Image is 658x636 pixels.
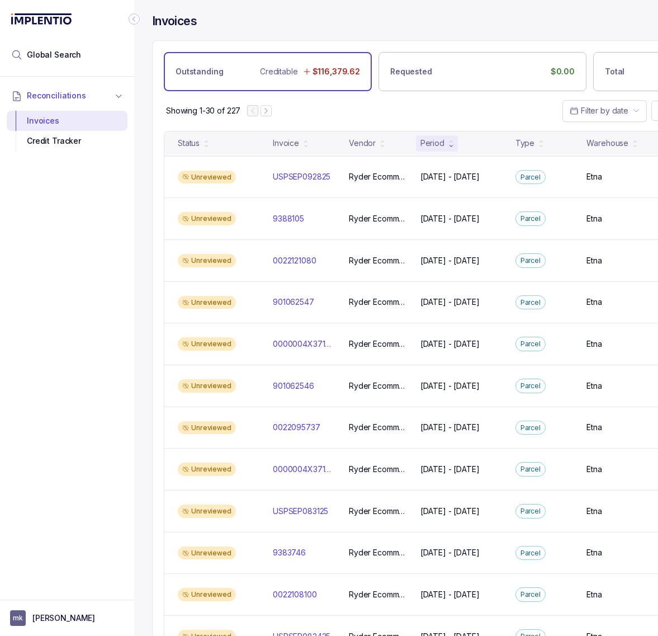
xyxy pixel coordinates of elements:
div: Unreviewed [178,296,236,309]
div: Reconciliations [7,109,127,154]
div: Type [515,138,534,149]
p: Ryder Ecommerce [349,296,407,308]
div: Period [420,138,444,149]
p: Ryder Ecommerce [349,338,407,350]
p: Ryder Ecommerce [349,506,407,517]
p: Ryder Ecommerce [349,213,407,224]
p: Etna [586,338,602,350]
p: Etna [586,464,602,475]
p: 0000004X3713355 [273,464,335,475]
div: Unreviewed [178,171,236,184]
div: Warehouse [586,138,628,149]
p: Etna [586,171,602,182]
div: Unreviewed [178,421,236,435]
div: Unreviewed [178,463,236,476]
p: Ryder Ecommerce [349,547,407,558]
p: Parcel [520,297,541,308]
p: 901062547 [273,296,314,308]
p: Parcel [520,548,541,559]
div: Vendor [349,138,376,149]
p: 0000004X3713395 [273,338,335,350]
p: Etna [586,296,602,308]
p: Parcel [520,255,541,266]
p: Etna [586,422,602,433]
div: Unreviewed [178,212,236,225]
p: Parcel [520,213,541,224]
p: Etna [586,547,602,558]
button: Reconciliations [7,83,127,108]
div: Unreviewed [178,337,236,351]
button: User initials[PERSON_NAME] [10,610,124,626]
div: Unreviewed [178,379,236,393]
div: Credit Tracker [16,131,119,151]
div: Status [178,138,200,149]
span: User initials [10,610,26,626]
p: [PERSON_NAME] [32,613,95,624]
p: Showing 1-30 of 227 [166,105,240,116]
p: Etna [586,380,602,392]
p: [DATE] - [DATE] [420,296,480,308]
div: Collapse Icon [127,12,141,26]
p: Etna [586,255,602,266]
p: 0022095737 [273,422,320,433]
p: Etna [586,589,602,600]
p: Ryder Ecommerce [349,422,407,433]
p: [DATE] - [DATE] [420,506,480,517]
p: 9383746 [273,547,306,558]
p: Creditable [260,66,298,77]
div: Unreviewed [178,547,236,560]
button: Next Page [261,105,272,116]
p: 9388105 [273,213,304,224]
p: Parcel [520,172,541,183]
p: Etna [586,213,602,224]
p: Parcel [520,589,541,600]
p: [DATE] - [DATE] [420,589,480,600]
span: Filter by date [581,106,628,115]
p: Parcel [520,380,541,392]
div: Invoice [273,138,299,149]
p: [DATE] - [DATE] [420,213,480,224]
button: Date Range Picker [562,100,647,121]
p: Parcel [520,422,541,434]
div: Remaining page entries [166,105,240,116]
p: Ryder Ecommerce [349,589,407,600]
p: Etna [586,506,602,517]
p: $0.00 [551,66,575,77]
div: Unreviewed [178,588,236,601]
p: Ryder Ecommerce [349,171,407,182]
p: 0022121080 [273,255,316,266]
span: Reconciliations [27,90,86,101]
p: Total [605,66,624,77]
p: [DATE] - [DATE] [420,422,480,433]
div: Invoices [16,111,119,131]
p: [DATE] - [DATE] [420,464,480,475]
div: Unreviewed [178,505,236,518]
span: Global Search [27,49,81,60]
p: Parcel [520,464,541,475]
p: Outstanding [176,66,223,77]
p: [DATE] - [DATE] [420,380,480,392]
p: [DATE] - [DATE] [420,255,480,266]
p: Ryder Ecommerce [349,380,407,392]
p: Ryder Ecommerce [349,255,407,266]
p: 901062546 [273,380,314,392]
p: [DATE] - [DATE] [420,547,480,558]
p: $116,379.62 [313,66,360,77]
p: [DATE] - [DATE] [420,338,480,350]
h4: Invoices [152,13,197,29]
p: USPSEP083125 [273,506,328,517]
p: Ryder Ecommerce [349,464,407,475]
p: [DATE] - [DATE] [420,171,480,182]
p: Parcel [520,506,541,517]
p: Requested [390,66,432,77]
p: USPSEP092825 [273,171,330,182]
p: 0022108100 [273,589,317,600]
search: Date Range Picker [570,105,628,116]
div: Unreviewed [178,254,236,267]
p: Parcel [520,338,541,350]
